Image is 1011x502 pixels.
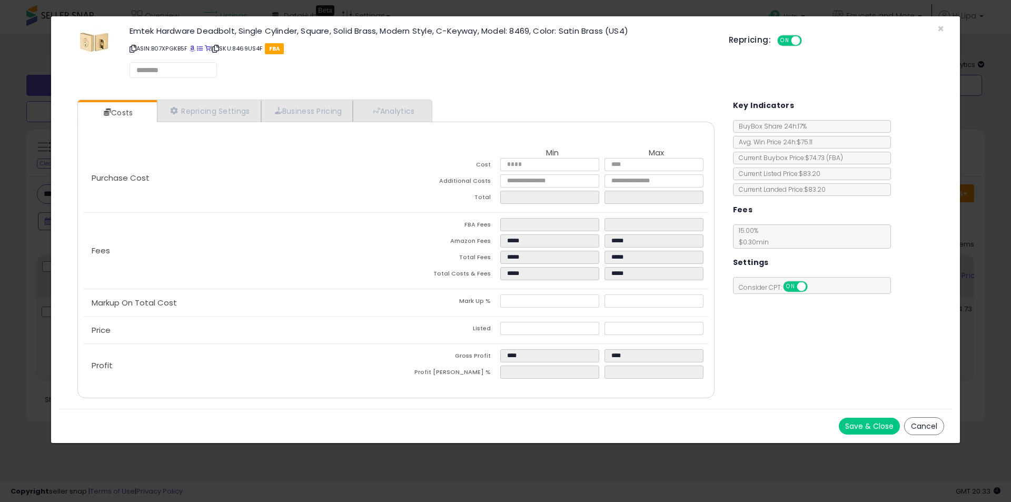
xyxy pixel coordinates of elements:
[353,100,431,122] a: Analytics
[733,256,769,269] h5: Settings
[733,99,795,112] h5: Key Indicators
[604,149,709,158] th: Max
[396,294,500,311] td: Mark Up %
[805,153,843,162] span: $74.73
[396,366,500,382] td: Profit [PERSON_NAME] %
[265,43,284,54] span: FBA
[734,153,843,162] span: Current Buybox Price:
[806,282,822,291] span: OFF
[839,418,900,435] button: Save & Close
[197,44,203,53] a: All offer listings
[734,185,826,194] span: Current Landed Price: $83.20
[78,102,156,123] a: Costs
[83,299,396,307] p: Markup On Total Cost
[734,122,807,131] span: BuyBox Share 24h: 17%
[729,36,771,44] h5: Repricing:
[800,36,817,45] span: OFF
[734,283,821,292] span: Consider CPT:
[157,100,261,122] a: Repricing Settings
[83,174,396,182] p: Purchase Cost
[83,326,396,334] p: Price
[396,322,500,338] td: Listed
[904,417,944,435] button: Cancel
[261,100,353,122] a: Business Pricing
[190,44,195,53] a: BuyBox page
[396,251,500,267] td: Total Fees
[396,234,500,251] td: Amazon Fees
[130,40,713,57] p: ASIN: B07XPGKB5F | SKU: 8469US4F
[83,247,396,255] p: Fees
[396,218,500,234] td: FBA Fees
[130,27,713,35] h3: Emtek Hardware Deadbolt, Single Cylinder, Square, Solid Brass, Modern Style, C-Keyway, Model: 846...
[734,137,812,146] span: Avg. Win Price 24h: $75.11
[396,158,500,174] td: Cost
[78,27,110,58] img: 319mYtzcLZL._SL60_.jpg
[83,361,396,370] p: Profit
[396,174,500,191] td: Additional Costs
[734,169,820,178] span: Current Listed Price: $83.20
[734,226,769,247] span: 15.00 %
[396,349,500,366] td: Gross Profit
[937,21,944,36] span: ×
[734,238,769,247] span: $0.30 min
[500,149,604,158] th: Min
[784,282,797,291] span: ON
[826,153,843,162] span: ( FBA )
[396,267,500,283] td: Total Costs & Fees
[396,191,500,207] td: Total
[733,203,753,216] h5: Fees
[778,36,791,45] span: ON
[205,44,211,53] a: Your listing only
